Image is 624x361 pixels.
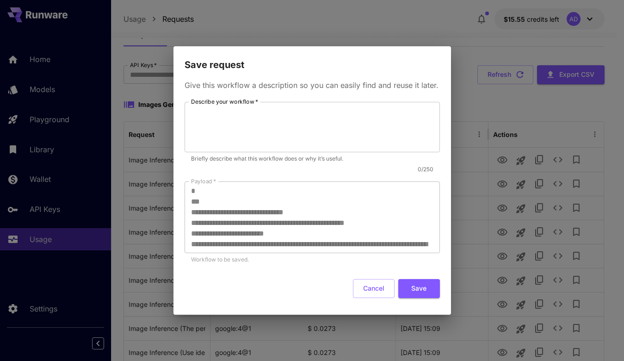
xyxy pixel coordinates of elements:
[185,165,433,174] p: 0 / 250
[191,98,258,106] label: Describe your workflow
[185,80,440,91] p: Give this workflow a description so you can easily find and reuse it later.
[173,46,451,72] h2: Save request
[191,177,216,185] label: Payload
[191,255,433,264] p: Workflow to be saved.
[353,279,395,298] button: Cancel
[191,154,433,163] p: Briefly describe what this workflow does or why it’s useful.
[398,279,440,298] button: Save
